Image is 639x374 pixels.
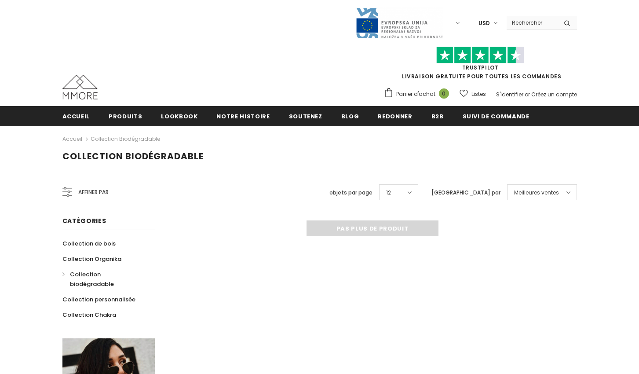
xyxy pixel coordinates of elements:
[62,112,90,121] span: Accueil
[396,90,435,99] span: Panier d'achat
[478,19,490,28] span: USD
[531,91,577,98] a: Créez un compte
[378,106,412,126] a: Redonner
[216,106,270,126] a: Notre histoire
[62,292,135,307] a: Collection personnalisée
[471,90,486,99] span: Listes
[462,64,499,71] a: TrustPilot
[289,106,322,126] a: soutenez
[386,188,391,197] span: 12
[62,267,145,292] a: Collection biodégradable
[161,112,197,121] span: Lookbook
[62,307,116,323] a: Collection Chakra
[289,112,322,121] span: soutenez
[525,91,530,98] span: or
[62,236,116,251] a: Collection de bois
[514,188,559,197] span: Meilleures ventes
[62,311,116,319] span: Collection Chakra
[439,88,449,99] span: 0
[341,106,359,126] a: Blog
[431,106,444,126] a: B2B
[62,75,98,99] img: Cas MMORE
[62,150,204,162] span: Collection biodégradable
[463,112,529,121] span: Suivi de commande
[384,88,453,101] a: Panier d'achat 0
[329,188,372,197] label: objets par page
[496,91,523,98] a: S'identifier
[460,86,486,102] a: Listes
[70,270,114,288] span: Collection biodégradable
[62,106,90,126] a: Accueil
[436,47,524,64] img: Faites confiance aux étoiles pilotes
[109,106,142,126] a: Produits
[109,112,142,121] span: Produits
[91,135,160,143] a: Collection biodégradable
[161,106,197,126] a: Lookbook
[62,255,121,263] span: Collection Organika
[78,187,109,197] span: Affiner par
[431,112,444,121] span: B2B
[378,112,412,121] span: Redonner
[384,51,577,80] span: LIVRAISON GRATUITE POUR TOUTES LES COMMANDES
[62,134,82,144] a: Accueil
[355,19,443,26] a: Javni Razpis
[463,106,529,126] a: Suivi de commande
[62,251,121,267] a: Collection Organika
[341,112,359,121] span: Blog
[62,216,106,225] span: Catégories
[62,239,116,248] span: Collection de bois
[507,16,557,29] input: Search Site
[355,7,443,39] img: Javni Razpis
[431,188,500,197] label: [GEOGRAPHIC_DATA] par
[62,295,135,304] span: Collection personnalisée
[216,112,270,121] span: Notre histoire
